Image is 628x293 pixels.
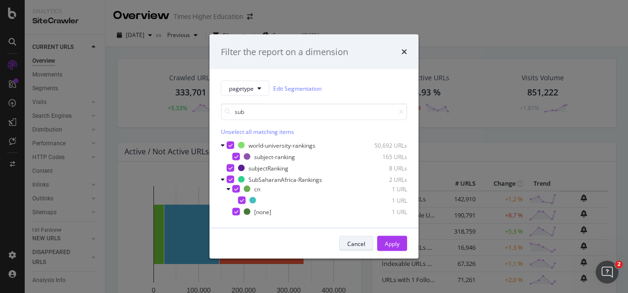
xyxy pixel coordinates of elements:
div: 2 URLs [361,175,407,183]
div: 165 URLs [361,152,407,161]
div: SubSaharanAfrica-Rankings [248,175,322,183]
a: Edit Segmentation [273,83,322,93]
div: [none] [254,208,271,216]
div: Apply [385,239,400,247]
div: Unselect all matching items [221,128,407,136]
div: 1 URL [361,185,407,193]
div: 1 URL [361,208,407,216]
div: 8 URLs [361,164,407,172]
div: subjectRanking [248,164,288,172]
div: world-university-rankings [248,141,315,149]
iframe: Intercom live chat [596,261,618,284]
button: Cancel [339,236,373,251]
button: Apply [377,236,407,251]
div: Filter the report on a dimension [221,46,348,58]
div: Cancel [347,239,365,247]
span: pagetype [229,84,254,92]
div: subject-ranking [254,152,295,161]
div: 1 URL [361,196,407,204]
div: modal [209,34,419,259]
div: cn [254,185,260,193]
div: times [401,46,407,58]
div: 50,692 URLs [361,141,407,149]
button: pagetype [221,81,269,96]
input: Search [221,104,407,120]
span: 2 [615,261,623,268]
